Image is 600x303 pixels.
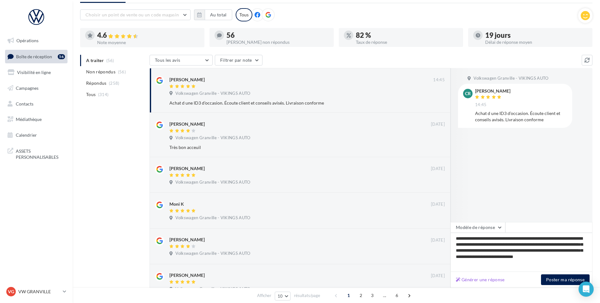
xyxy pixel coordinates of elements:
span: Boîte de réception [16,54,52,59]
button: Modèle de réponse [450,222,505,233]
span: Répondus [86,80,107,86]
span: Volkswagen Granville - VIKINGS AUTO [175,91,250,96]
div: 56 [226,32,329,39]
span: Choisir un point de vente ou un code magasin [85,12,179,17]
span: Visibilité en ligne [17,70,51,75]
button: Au total [194,9,232,20]
button: 10 [275,292,291,300]
span: 14:45 [475,102,487,108]
span: 2 [356,290,366,300]
span: ... [379,290,390,300]
a: ASSETS PERSONNALISABLES [4,144,69,163]
span: Volkswagen Granville - VIKINGS AUTO [175,251,250,256]
button: Choisir un point de vente ou un code magasin [80,9,191,20]
div: Très bon acceuil [169,144,404,151]
span: ASSETS PERSONNALISABLES [16,147,65,160]
span: (56) [118,69,126,74]
a: Contacts [4,97,69,111]
span: [DATE] [431,237,445,243]
span: VG [8,289,14,295]
span: Campagnes [16,85,38,91]
span: Opérations [16,38,38,43]
p: VW GRANVILLE [18,289,60,295]
a: Calendrier [4,129,69,142]
div: Achat d une ID3 d’occasion. Écoute client et conseils avisés. Livraison conforme [475,110,567,123]
button: Poster ma réponse [541,274,590,285]
div: Open Intercom Messenger [579,282,594,297]
div: [PERSON_NAME] [475,89,510,93]
span: Non répondus [86,69,115,75]
span: Afficher [257,293,271,299]
span: Médiathèque [16,117,42,122]
div: [PERSON_NAME] [169,121,205,127]
div: [PERSON_NAME] [169,272,205,278]
button: Générer une réponse [453,276,507,283]
div: [PERSON_NAME] [169,77,205,83]
div: Délai de réponse moyen [485,40,587,44]
a: Boîte de réception56 [4,50,69,63]
div: 56 [58,54,65,59]
div: 4.6 [97,32,199,39]
a: Visibilité en ligne [4,66,69,79]
button: Filtrer par note [215,55,262,66]
span: Volkswagen Granville - VIKINGS AUTO [474,76,548,81]
span: Contacts [16,101,33,106]
span: Volkswagen Granville - VIKINGS AUTO [175,180,250,185]
span: (314) [98,92,109,97]
div: Achat d une ID3 d’occasion. Écoute client et conseils avisés. Livraison conforme [169,100,404,106]
span: 6 [392,290,402,300]
div: Note moyenne [97,40,199,45]
span: 10 [278,294,283,299]
span: CR [465,90,471,97]
a: Opérations [4,34,69,47]
div: [PERSON_NAME] non répondus [226,40,329,44]
span: Tous [86,91,96,98]
div: [PERSON_NAME] [169,165,205,172]
span: Volkswagen Granville - VIKINGS AUTO [175,135,250,141]
button: Tous les avis [150,55,213,66]
span: [DATE] [431,202,445,207]
span: [DATE] [431,166,445,172]
span: [DATE] [431,273,445,279]
div: 82 % [356,32,458,39]
button: Au total [205,9,232,20]
span: Volkswagen Granville - VIKINGS AUTO [175,215,250,221]
span: 14:45 [433,77,445,83]
div: 19 jours [485,32,587,39]
span: résultats/page [294,293,320,299]
a: Médiathèque [4,113,69,126]
div: Moni K [169,201,184,207]
span: 1 [344,290,354,300]
span: Calendrier [16,132,37,138]
a: Campagnes [4,82,69,95]
span: Volkswagen Granville - VIKINGS AUTO [175,286,250,292]
a: VG VW GRANVILLE [5,286,68,298]
span: Tous les avis [155,57,180,63]
span: [DATE] [431,122,445,127]
div: Taux de réponse [356,40,458,44]
div: Tous [236,8,252,21]
div: [PERSON_NAME] [169,237,205,243]
span: 3 [367,290,377,300]
span: (258) [109,81,120,86]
